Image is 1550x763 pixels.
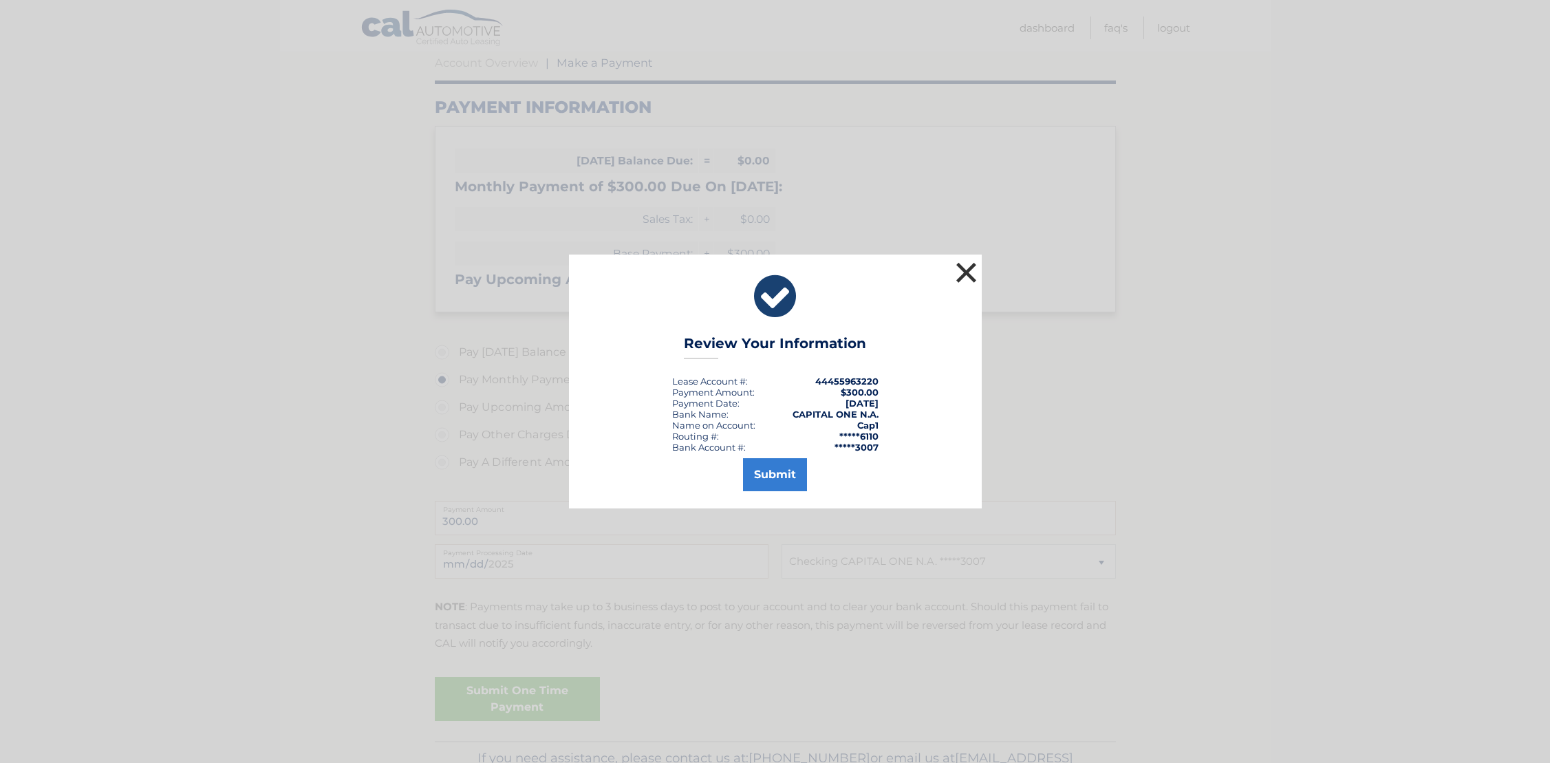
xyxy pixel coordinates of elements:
[672,442,746,453] div: Bank Account #:
[793,409,879,420] strong: CAPITAL ONE N.A.
[672,387,755,398] div: Payment Amount:
[672,376,748,387] div: Lease Account #:
[672,409,729,420] div: Bank Name:
[743,458,807,491] button: Submit
[672,431,719,442] div: Routing #:
[846,398,879,409] span: [DATE]
[857,420,879,431] strong: Cap1
[672,398,740,409] div: :
[815,376,879,387] strong: 44455963220
[672,420,755,431] div: Name on Account:
[684,335,866,359] h3: Review Your Information
[672,398,738,409] span: Payment Date
[841,387,879,398] span: $300.00
[953,259,980,286] button: ×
